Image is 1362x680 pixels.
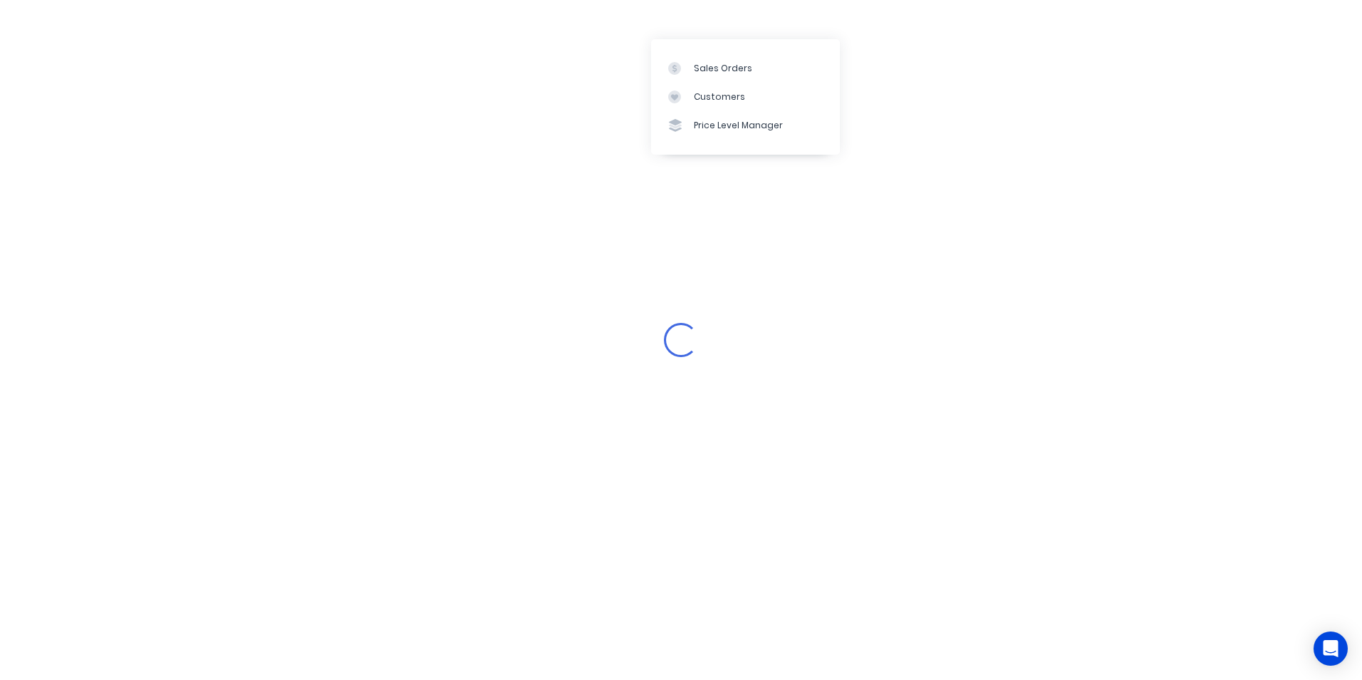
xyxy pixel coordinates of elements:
div: Price Level Manager [694,119,783,132]
div: Open Intercom Messenger [1314,632,1348,666]
a: Customers [651,83,840,111]
div: Sales Orders [694,62,752,75]
a: Price Level Manager [651,111,840,140]
div: Customers [694,91,745,103]
a: Sales Orders [651,53,840,82]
